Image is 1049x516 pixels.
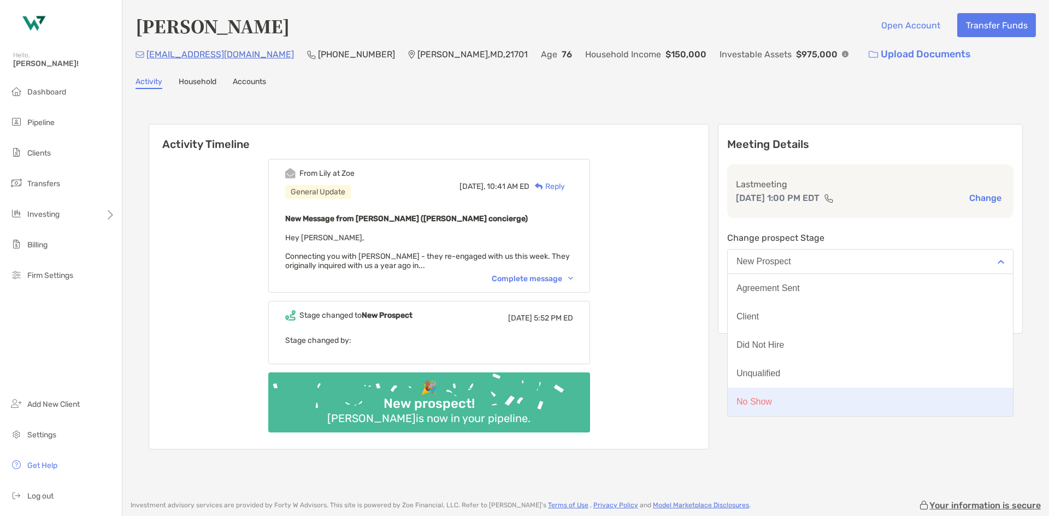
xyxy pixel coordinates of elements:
[736,397,772,407] div: No Show
[736,340,784,350] div: Did Not Hire
[27,491,54,501] span: Log out
[736,369,780,378] div: Unqualified
[869,51,878,58] img: button icon
[27,210,60,219] span: Investing
[10,428,23,441] img: settings icon
[318,48,395,61] p: [PHONE_NUMBER]
[307,50,316,59] img: Phone Icon
[728,303,1013,331] button: Client
[728,388,1013,416] button: No Show
[862,43,978,66] a: Upload Documents
[285,334,573,347] p: Stage changed by:
[285,168,296,179] img: Event icon
[233,77,266,89] a: Accounts
[268,372,590,423] img: Confetti
[408,50,415,59] img: Location Icon
[736,177,1005,191] p: Last meeting
[665,48,706,61] p: $150,000
[535,183,543,190] img: Reply icon
[179,77,216,89] a: Household
[736,283,800,293] div: Agreement Sent
[736,257,791,266] div: New Prospect
[736,191,820,205] p: [DATE] 1:00 PM EDT
[285,233,570,270] span: Hey [PERSON_NAME], Connecting you with [PERSON_NAME] - they re-engaged with us this week. They or...
[417,48,528,61] p: [PERSON_NAME] , MD , 21701
[379,396,479,412] div: New prospect!
[10,115,23,128] img: pipeline icon
[508,313,532,323] span: [DATE]
[285,310,296,321] img: Event icon
[27,271,73,280] span: Firm Settings
[10,207,23,220] img: investing icon
[27,87,66,97] span: Dashboard
[27,240,48,250] span: Billing
[146,48,294,61] p: [EMAIL_ADDRESS][DOMAIN_NAME]
[135,77,162,89] a: Activity
[966,192,1005,204] button: Change
[487,182,529,191] span: 10:41 AM ED
[285,214,528,223] b: New Message from [PERSON_NAME] ([PERSON_NAME] concierge)
[27,400,80,409] span: Add New Client
[27,149,51,158] span: Clients
[585,48,661,61] p: Household Income
[728,331,1013,359] button: Did Not Hire
[653,501,749,509] a: Model Marketplace Disclosures
[720,48,792,61] p: Investable Assets
[492,274,573,283] div: Complete message
[10,458,23,471] img: get-help icon
[27,118,55,127] span: Pipeline
[299,311,412,320] div: Stage changed to
[285,185,351,199] div: General Update
[10,238,23,251] img: billing icon
[416,380,441,396] div: 🎉
[593,501,638,509] a: Privacy Policy
[10,176,23,189] img: transfers icon
[842,51,848,57] img: Info Icon
[149,124,709,151] h6: Activity Timeline
[13,59,115,68] span: [PERSON_NAME]!
[10,489,23,502] img: logout icon
[727,231,1013,245] p: Change prospect Stage
[27,179,60,188] span: Transfers
[873,13,948,37] button: Open Account
[459,182,485,191] span: [DATE],
[362,311,412,320] b: New Prospect
[27,430,56,440] span: Settings
[299,169,355,178] div: From Lily at Zoe
[736,312,759,322] div: Client
[10,397,23,410] img: add_new_client icon
[562,48,572,61] p: 76
[568,277,573,280] img: Chevron icon
[727,249,1013,274] button: New Prospect
[548,501,588,509] a: Terms of Use
[323,412,535,425] div: [PERSON_NAME] is now in your pipeline.
[10,146,23,159] img: clients icon
[135,13,290,38] h4: [PERSON_NAME]
[929,500,1041,511] p: Your information is secure
[728,274,1013,303] button: Agreement Sent
[796,48,838,61] p: $975,000
[10,85,23,98] img: dashboard icon
[529,181,565,192] div: Reply
[824,194,834,203] img: communication type
[13,4,52,44] img: Zoe Logo
[727,138,1013,151] p: Meeting Details
[131,501,751,509] p: Investment advisory services are provided by Forty W Advisors . This site is powered by Zoe Finan...
[728,359,1013,388] button: Unqualified
[10,268,23,281] img: firm-settings icon
[135,51,144,58] img: Email Icon
[534,313,573,323] span: 5:52 PM ED
[27,461,57,470] span: Get Help
[998,260,1004,264] img: Open dropdown arrow
[541,48,557,61] p: Age
[957,13,1036,37] button: Transfer Funds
